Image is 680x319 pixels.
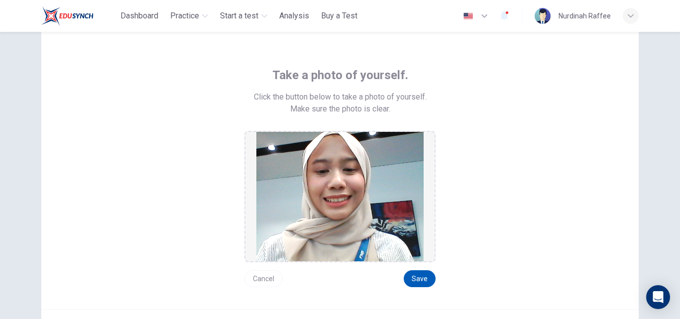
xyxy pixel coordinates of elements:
span: Make sure the photo is clear. [290,103,390,115]
span: Buy a Test [321,10,357,22]
button: Analysis [275,7,313,25]
span: Analysis [279,10,309,22]
span: Dashboard [120,10,158,22]
a: ELTC logo [41,6,116,26]
button: Start a test [216,7,271,25]
span: Take a photo of yourself. [272,67,408,83]
img: ELTC logo [41,6,94,26]
div: Nurdinah Raffee [559,10,611,22]
img: preview screemshot [256,132,424,261]
img: Profile picture [535,8,551,24]
img: en [462,12,474,20]
button: Dashboard [116,7,162,25]
span: Click the button below to take a photo of yourself. [254,91,427,103]
button: Cancel [244,270,283,287]
span: Start a test [220,10,258,22]
span: Practice [170,10,199,22]
div: Open Intercom Messenger [646,285,670,309]
button: Practice [166,7,212,25]
button: Save [404,270,436,287]
button: Buy a Test [317,7,361,25]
